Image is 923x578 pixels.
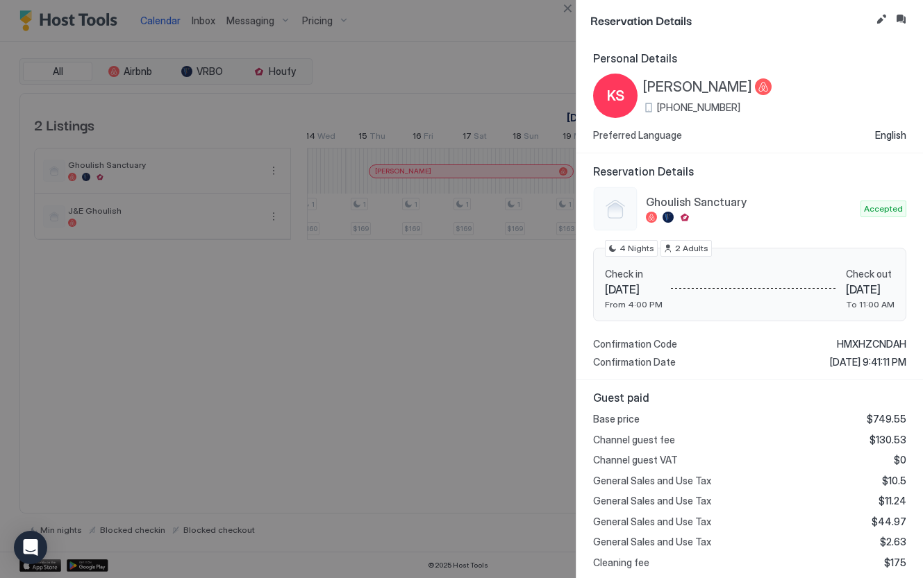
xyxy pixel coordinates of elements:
[605,299,663,309] span: From 4:00 PM
[593,495,711,507] span: General Sales and Use Tax
[14,531,47,564] div: Open Intercom Messenger
[593,413,640,425] span: Base price
[884,556,906,569] span: $175
[864,203,903,215] span: Accepted
[607,85,624,106] span: KS
[593,391,906,405] span: Guest paid
[872,516,906,528] span: $44.97
[646,195,855,209] span: Ghoulish Sanctuary
[879,495,906,507] span: $11.24
[657,101,740,114] span: [PHONE_NUMBER]
[593,434,675,446] span: Channel guest fee
[593,129,682,142] span: Preferred Language
[882,475,906,487] span: $10.5
[593,475,711,487] span: General Sales and Use Tax
[620,242,654,255] span: 4 Nights
[643,78,752,96] span: [PERSON_NAME]
[873,11,890,28] button: Edit reservation
[593,164,906,178] span: Reservation Details
[590,11,870,28] span: Reservation Details
[593,536,711,548] span: General Sales and Use Tax
[605,268,663,280] span: Check in
[870,434,906,446] span: $130.53
[880,536,906,548] span: $2.63
[867,413,906,425] span: $749.55
[593,454,678,466] span: Channel guest VAT
[605,282,663,296] span: [DATE]
[846,268,895,280] span: Check out
[894,454,906,466] span: $0
[837,338,906,350] span: HMXHZCNDAH
[675,242,708,255] span: 2 Adults
[593,556,649,569] span: Cleaning fee
[593,51,906,65] span: Personal Details
[593,338,677,350] span: Confirmation Code
[846,282,895,296] span: [DATE]
[830,356,906,368] span: [DATE] 9:41:11 PM
[593,356,676,368] span: Confirmation Date
[892,11,909,28] button: Inbox
[846,299,895,309] span: To 11:00 AM
[875,129,906,142] span: English
[593,516,711,528] span: General Sales and Use Tax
